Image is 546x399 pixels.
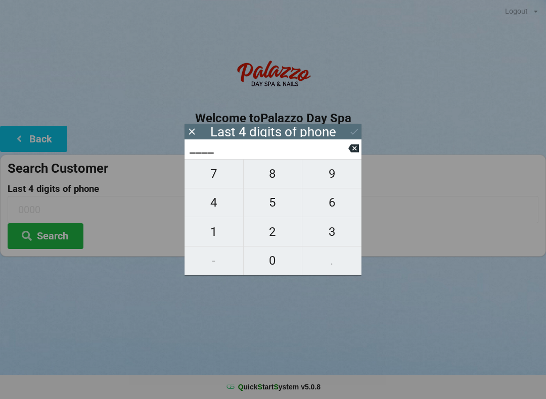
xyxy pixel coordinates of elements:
span: 9 [302,163,361,184]
span: 5 [244,192,302,213]
button: 8 [244,159,303,188]
span: 7 [185,163,243,184]
button: 9 [302,159,361,188]
span: 2 [244,221,302,242]
span: 0 [244,250,302,271]
button: 7 [185,159,244,188]
span: 1 [185,221,243,242]
button: 2 [244,217,303,246]
button: 3 [302,217,361,246]
span: 3 [302,221,361,242]
span: 8 [244,163,302,184]
button: 1 [185,217,244,246]
div: Last 4 digits of phone [210,127,336,137]
span: 6 [302,192,361,213]
button: 4 [185,188,244,217]
button: 6 [302,188,361,217]
button: 0 [244,246,303,275]
button: 5 [244,188,303,217]
span: 4 [185,192,243,213]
